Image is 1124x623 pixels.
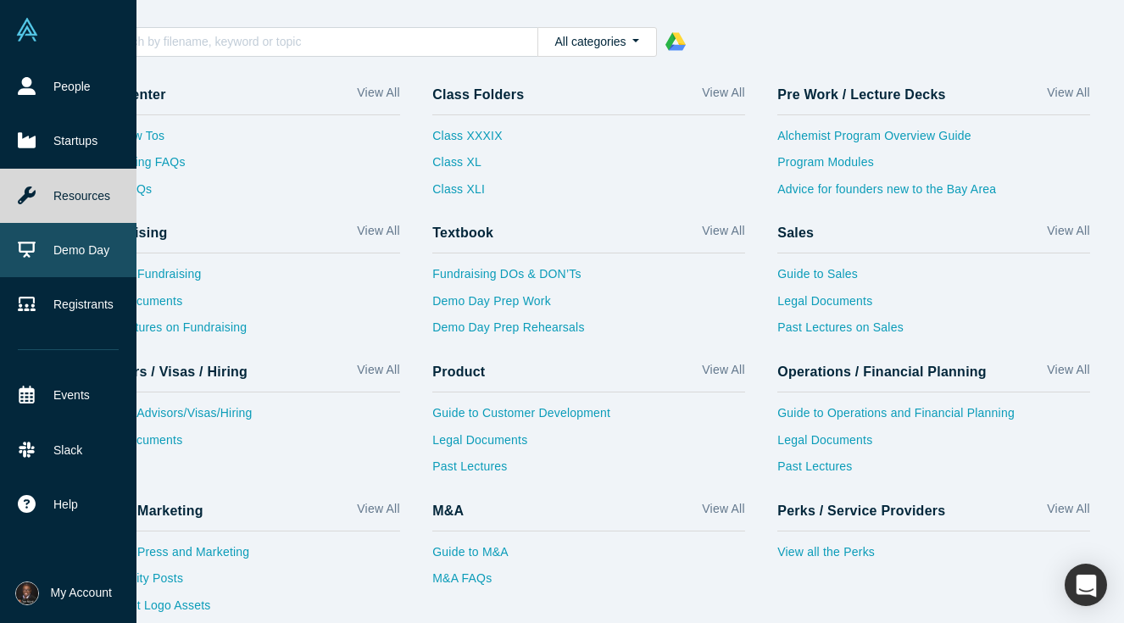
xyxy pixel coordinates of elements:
[15,581,39,605] img: Don Ward's Account
[537,27,657,57] button: All categories
[357,222,399,247] a: View All
[777,319,1090,346] a: Past Lectures on Sales
[87,265,400,292] a: Guide to Fundraising
[432,127,502,154] a: Class XXXIX
[87,431,400,459] a: Legal Documents
[432,364,485,380] h4: Product
[432,292,745,320] a: Demo Day Prep Work
[777,543,1090,570] a: View all the Perks
[777,431,1090,459] a: Legal Documents
[432,319,745,346] a: Demo Day Prep Rehearsals
[777,364,987,380] h4: Operations / Financial Planning
[432,153,502,181] a: Class XL
[432,431,745,459] a: Legal Documents
[777,458,1090,485] a: Past Lectures
[357,84,399,108] a: View All
[777,265,1090,292] a: Guide to Sales
[432,543,745,570] a: Guide to M&A
[432,86,524,103] h4: Class Folders
[357,361,399,386] a: View All
[777,292,1090,320] a: Legal Documents
[432,181,502,208] a: Class XLI
[87,543,400,570] a: Guide to Press and Marketing
[777,153,1090,181] a: Program Modules
[357,500,399,525] a: View All
[1047,500,1089,525] a: View All
[702,222,744,247] a: View All
[87,181,400,208] a: Sales FAQs
[777,503,945,519] h4: Perks / Service Providers
[702,84,744,108] a: View All
[15,18,39,42] img: Alchemist Vault Logo
[702,500,744,525] a: View All
[87,292,400,320] a: Legal Documents
[777,127,1090,154] a: Alchemist Program Overview Guide
[53,496,78,514] span: Help
[777,86,945,103] h4: Pre Work / Lecture Decks
[777,225,814,241] h4: Sales
[432,570,745,597] a: M&A FAQs
[105,31,537,53] input: Search by filename, keyword or topic
[432,225,493,241] h4: Textbook
[87,503,203,519] h4: Press / Marketing
[87,364,248,380] h4: Advisors / Visas / Hiring
[777,181,1090,208] a: Advice for founders new to the Bay Area
[15,581,112,605] button: My Account
[1047,222,1089,247] a: View All
[1047,361,1089,386] a: View All
[432,458,745,485] a: Past Lectures
[87,570,400,597] a: Community Posts
[777,404,1090,431] a: Guide to Operations and Financial Planning
[432,404,745,431] a: Guide to Customer Development
[87,404,400,431] a: Guide to Advisors/Visas/Hiring
[432,503,464,519] h4: M&A
[702,361,744,386] a: View All
[51,584,112,602] span: My Account
[432,265,745,292] a: Fundraising DOs & DON’Ts
[1047,84,1089,108] a: View All
[87,319,400,346] a: Past Lectures on Fundraising
[87,153,400,181] a: Fundraising FAQs
[87,127,400,154] a: Vault How Tos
